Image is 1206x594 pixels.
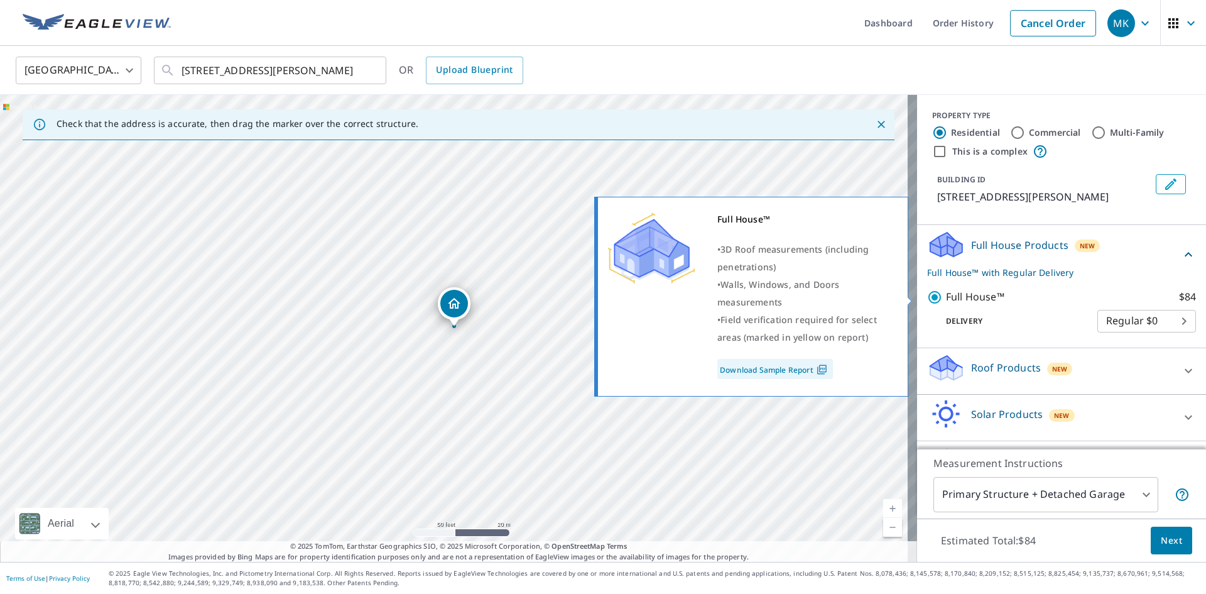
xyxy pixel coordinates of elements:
[436,62,513,78] span: Upload Blueprint
[951,126,1000,139] label: Residential
[971,407,1043,422] p: Solar Products
[946,289,1004,305] p: Full House™
[952,145,1028,158] label: This is a complex
[182,53,361,88] input: Search by address or latitude-longitude
[109,569,1200,588] p: © 2025 Eagle View Technologies, Inc. and Pictometry International Corp. All Rights Reserved. Repo...
[399,57,523,84] div: OR
[1097,304,1196,339] div: Regular $0
[927,230,1196,279] div: Full House ProductsNewFull House™ with Regular Delivery
[1029,126,1081,139] label: Commercial
[6,575,90,582] p: |
[1110,126,1165,139] label: Multi-Family
[551,541,604,551] a: OpenStreetMap
[1052,364,1068,374] span: New
[23,14,171,33] img: EV Logo
[16,53,141,88] div: [GEOGRAPHIC_DATA]
[883,518,902,537] a: Current Level 19, Zoom Out
[717,314,877,343] span: Field verification required for select areas (marked in yellow on report)
[931,527,1046,554] p: Estimated Total: $84
[717,278,839,308] span: Walls, Windows, and Doors measurements
[813,364,830,375] img: Pdf Icon
[717,243,869,273] span: 3D Roof measurements (including penetrations)
[1010,10,1096,36] a: Cancel Order
[1175,487,1190,502] span: Your report will include the primary structure and a detached garage if one exists.
[1156,174,1186,194] button: Edit building 1
[927,316,1097,327] p: Delivery
[971,238,1068,253] p: Full House Products
[717,211,892,228] div: Full House™
[717,276,892,311] div: •
[717,359,833,379] a: Download Sample Report
[932,110,1191,121] div: PROPERTY TYPE
[1179,289,1196,305] p: $84
[873,116,889,133] button: Close
[426,57,523,84] a: Upload Blueprint
[438,287,470,326] div: Dropped pin, building 1, Residential property, 241 Poe Ct Severna Park, MD 21146
[290,541,627,552] span: © 2025 TomTom, Earthstar Geographics SIO, © 2025 Microsoft Corporation, ©
[883,499,902,518] a: Current Level 19, Zoom In
[717,241,892,276] div: •
[607,541,627,551] a: Terms
[57,118,418,129] p: Check that the address is accurate, then drag the marker over the correct structure.
[1107,9,1135,37] div: MK
[933,477,1158,512] div: Primary Structure + Detached Garage
[927,266,1181,279] p: Full House™ with Regular Delivery
[971,360,1041,375] p: Roof Products
[49,574,90,583] a: Privacy Policy
[15,508,109,539] div: Aerial
[607,211,695,286] img: Premium
[927,400,1196,436] div: Solar ProductsNew
[1080,241,1095,251] span: New
[717,311,892,346] div: •
[1161,533,1182,549] span: Next
[927,446,1196,482] div: Walls ProductsNew
[6,574,45,583] a: Terms of Use
[1151,527,1192,555] button: Next
[44,508,78,539] div: Aerial
[937,189,1151,204] p: [STREET_ADDRESS][PERSON_NAME]
[937,174,986,185] p: BUILDING ID
[927,353,1196,389] div: Roof ProductsNew
[933,456,1190,471] p: Measurement Instructions
[1054,410,1070,421] span: New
